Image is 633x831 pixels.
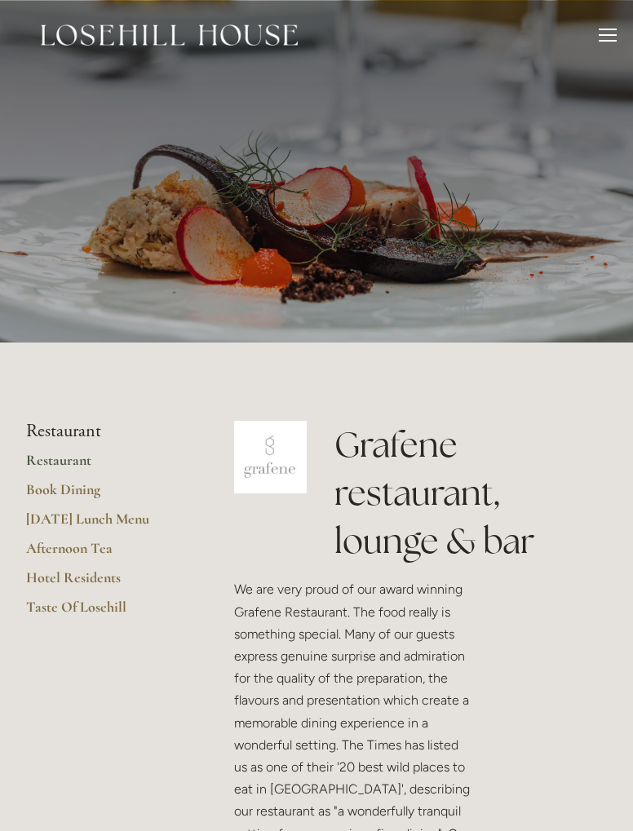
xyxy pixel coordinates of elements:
li: Restaurant [26,421,182,442]
a: [DATE] Lunch Menu [26,510,182,539]
a: Afternoon Tea [26,539,182,568]
h1: Grafene restaurant, lounge & bar [334,421,607,564]
img: grafene.jpg [234,421,307,493]
a: Book Dining [26,480,182,510]
a: Restaurant [26,451,182,480]
a: Taste Of Losehill [26,598,182,627]
a: Hotel Residents [26,568,182,598]
img: Losehill House [41,24,298,46]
